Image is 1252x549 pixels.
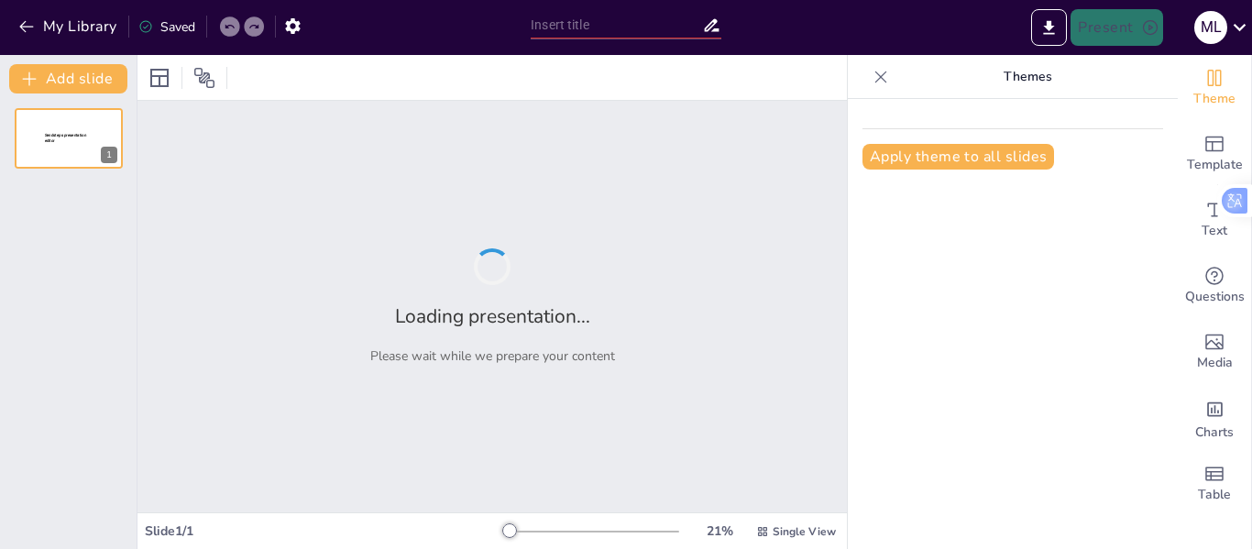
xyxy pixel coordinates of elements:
[1202,221,1227,241] span: Text
[697,522,741,540] div: 21 %
[101,147,117,163] div: 1
[1197,353,1233,373] span: Media
[1195,423,1234,443] span: Charts
[1178,385,1251,451] div: Add charts and graphs
[145,522,503,540] div: Slide 1 / 1
[1178,319,1251,385] div: Add images, graphics, shapes or video
[138,18,195,36] div: Saved
[1071,9,1162,46] button: Present
[1194,9,1227,46] button: M L
[15,108,123,169] div: 1
[1178,253,1251,319] div: Get real-time input from your audience
[1178,451,1251,517] div: Add a table
[1178,55,1251,121] div: Change the overall theme
[773,524,836,539] span: Single View
[9,64,127,93] button: Add slide
[14,12,125,41] button: My Library
[531,12,702,38] input: Insert title
[45,133,86,143] span: Sendsteps presentation editor
[1194,11,1227,44] div: M L
[1178,121,1251,187] div: Add ready made slides
[1187,155,1243,175] span: Template
[1031,9,1067,46] button: Export to PowerPoint
[370,347,615,365] p: Please wait while we prepare your content
[1193,89,1236,109] span: Theme
[395,303,590,329] h2: Loading presentation...
[145,63,174,93] div: Layout
[193,67,215,89] span: Position
[862,144,1054,170] button: Apply theme to all slides
[1185,287,1245,307] span: Questions
[1198,485,1231,505] span: Table
[1178,187,1251,253] div: Add text boxes
[895,55,1159,99] p: Themes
